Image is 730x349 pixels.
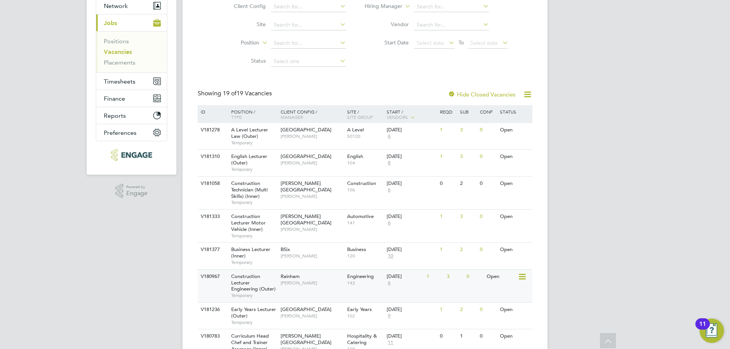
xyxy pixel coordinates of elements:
[104,78,135,85] span: Timesheets
[216,39,259,47] label: Position
[96,31,167,73] div: Jobs
[281,114,303,120] span: Manager
[347,160,383,166] span: 104
[498,210,531,224] div: Open
[438,210,458,224] div: 1
[458,123,478,137] div: 3
[448,91,516,98] label: Hide Closed Vacancies
[104,112,126,119] span: Reports
[458,329,478,343] div: 1
[281,246,290,253] span: BSix
[96,14,167,31] button: Jobs
[225,105,279,123] div: Position /
[104,19,117,27] span: Jobs
[281,313,343,319] span: [PERSON_NAME]
[498,105,531,118] div: Status
[347,246,366,253] span: Business
[387,160,392,166] span: 8
[438,177,458,191] div: 0
[347,333,377,346] span: Hospitality & Catering
[458,303,478,317] div: 2
[498,150,531,164] div: Open
[231,259,277,265] span: Temporary
[104,129,136,136] span: Preferences
[438,123,458,137] div: 1
[458,177,478,191] div: 2
[279,105,345,123] div: Client Config /
[281,213,332,226] span: [PERSON_NAME][GEOGRAPHIC_DATA]
[231,246,270,259] span: Business Lecturer (Inner)
[231,233,277,239] span: Temporary
[478,123,498,137] div: 0
[700,319,724,343] button: Open Resource Center, 11 new notifications
[281,333,332,346] span: [PERSON_NAME][GEOGRAPHIC_DATA]
[231,199,277,205] span: Temporary
[465,270,484,284] div: 0
[281,193,343,199] span: [PERSON_NAME]
[281,280,343,286] span: [PERSON_NAME]
[345,105,385,123] div: Site /
[231,213,266,232] span: Construction Lecturer Motor Vehicle (Inner)
[438,243,458,257] div: 1
[347,220,383,226] span: 141
[281,253,343,259] span: [PERSON_NAME]
[223,90,236,97] span: 19 of
[478,243,498,257] div: 0
[498,123,531,137] div: Open
[231,166,277,172] span: Temporary
[281,133,343,139] span: [PERSON_NAME]
[281,226,343,232] span: [PERSON_NAME]
[199,303,225,317] div: V181236
[96,73,167,90] button: Timesheets
[699,324,706,334] div: 11
[387,187,392,193] span: 6
[281,160,343,166] span: [PERSON_NAME]
[104,95,125,102] span: Finance
[231,273,276,292] span: Construction Lecturer Engineering (Outer)
[470,39,498,46] span: Select date
[198,90,273,98] div: Showing
[231,114,242,120] span: Type
[458,150,478,164] div: 3
[116,184,148,198] a: Powered byEngage
[387,220,392,226] span: 6
[385,105,438,124] div: Start /
[387,246,436,253] div: [DATE]
[223,90,272,97] span: 19 Vacancies
[347,273,374,280] span: Engineering
[458,243,478,257] div: 2
[347,114,373,120] span: Site Group
[365,21,409,28] label: Vendor
[445,270,465,284] div: 3
[199,210,225,224] div: V181333
[347,133,383,139] span: 50120
[231,126,268,139] span: A Level Lecturer Law (Outer)
[281,306,332,313] span: [GEOGRAPHIC_DATA]
[417,39,444,46] span: Select date
[347,306,372,313] span: Early Years
[231,140,277,146] span: Temporary
[199,270,225,284] div: V180967
[456,38,466,47] span: To
[498,177,531,191] div: Open
[199,105,225,118] div: ID
[96,149,167,161] a: Go to home page
[96,124,167,141] button: Preferences
[199,329,225,343] div: V180783
[199,150,225,164] div: V181310
[478,150,498,164] div: 0
[498,329,531,343] div: Open
[199,177,225,191] div: V181058
[231,292,277,298] span: Temporary
[387,253,394,259] span: 10
[359,3,402,10] label: Hiring Manager
[104,48,132,55] a: Vacancies
[387,313,392,319] span: 9
[387,306,436,313] div: [DATE]
[458,210,478,224] div: 3
[96,90,167,107] button: Finance
[231,306,276,319] span: Early Years Lecturer (Outer)
[387,280,392,286] span: 6
[231,180,268,199] span: Construction Technician (Multi Skills) (Inner)
[387,114,408,120] span: Vendors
